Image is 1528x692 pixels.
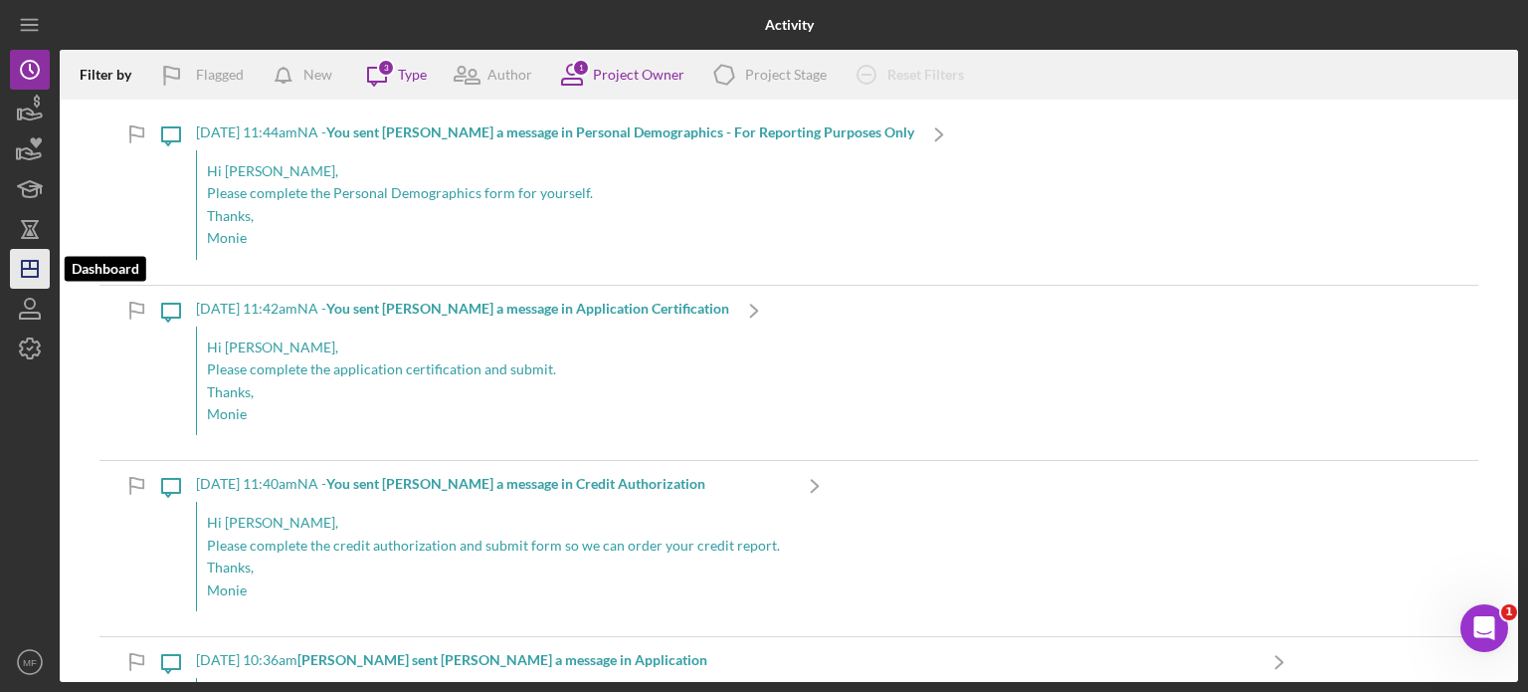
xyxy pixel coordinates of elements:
[887,55,964,95] div: Reset Filters
[207,160,904,182] p: Hi [PERSON_NAME],
[196,476,790,492] div: [DATE] 11:40am NA -
[207,512,780,534] p: Hi [PERSON_NAME],
[1460,604,1508,652] iframe: Intercom live chat
[207,205,904,227] p: Thanks,
[146,55,264,95] button: Flagged
[207,337,719,358] p: Hi [PERSON_NAME],
[326,475,705,492] b: You sent [PERSON_NAME] a message in Credit Authorization
[745,67,827,83] div: Project Stage
[207,403,719,425] p: Monie
[264,55,352,95] button: New
[207,182,904,204] p: Please complete the Personal Demographics form for yourself.
[23,657,37,668] text: MF
[487,67,532,83] div: Author
[146,110,964,285] a: [DATE] 11:44amNA -You sent [PERSON_NAME] a message in Personal Demographics - For Reporting Purpo...
[207,535,780,557] p: Please complete the credit authorization and submit form so we can order your credit report.
[196,652,1254,668] div: [DATE] 10:36am
[326,123,914,140] b: You sent [PERSON_NAME] a message in Personal Demographics - For Reporting Purposes Only
[377,59,395,77] div: 3
[207,358,719,380] p: Please complete the application certification and submit.
[765,17,814,33] b: Activity
[207,557,780,578] p: Thanks,
[1501,604,1517,620] span: 1
[146,286,779,461] a: [DATE] 11:42amNA -You sent [PERSON_NAME] a message in Application CertificationHi [PERSON_NAME],P...
[398,67,427,83] div: Type
[80,67,146,83] div: Filter by
[10,642,50,682] button: MF
[842,55,984,95] button: Reset Filters
[572,59,590,77] div: 1
[326,300,729,317] b: You sent [PERSON_NAME] a message in Application Certification
[207,381,719,403] p: Thanks,
[593,67,684,83] div: Project Owner
[146,461,840,636] a: [DATE] 11:40amNA -You sent [PERSON_NAME] a message in Credit AuthorizationHi [PERSON_NAME],Please...
[297,651,707,668] b: [PERSON_NAME] sent [PERSON_NAME] a message in Application
[207,227,904,249] p: Monie
[196,55,244,95] div: Flagged
[196,124,914,140] div: [DATE] 11:44am NA -
[303,55,332,95] div: New
[207,579,780,601] p: Monie
[196,301,729,317] div: [DATE] 11:42am NA -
